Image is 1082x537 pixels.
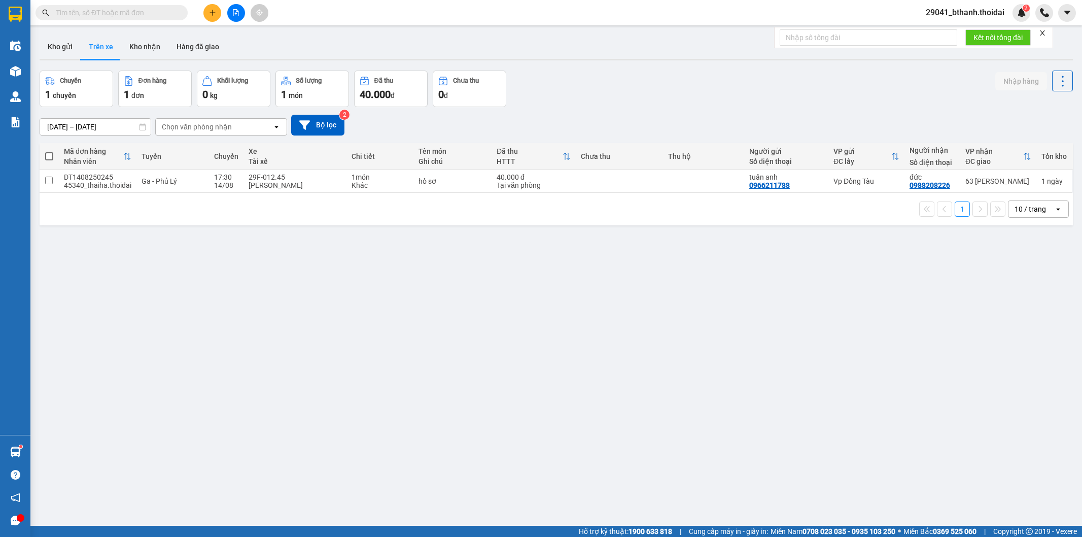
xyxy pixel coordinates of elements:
[168,35,227,59] button: Hàng đã giao
[131,91,144,99] span: đơn
[354,71,428,107] button: Đã thu40.000đ
[910,146,955,154] div: Người nhận
[40,119,151,135] input: Select a date range.
[11,470,20,480] span: question-circle
[251,4,268,22] button: aim
[497,147,563,155] div: Đã thu
[418,177,486,185] div: hồ sơ
[217,77,248,84] div: Khối lượng
[296,77,322,84] div: Số lượng
[10,117,21,127] img: solution-icon
[910,173,955,181] div: đức
[1054,205,1062,213] svg: open
[418,147,486,155] div: Tên món
[162,122,232,132] div: Chọn văn phòng nhận
[1039,29,1046,37] span: close
[64,147,123,155] div: Mã đơn hàng
[227,4,245,22] button: file-add
[11,516,20,525] span: message
[492,143,576,170] th: Toggle SortBy
[214,152,238,160] div: Chuyến
[955,202,970,217] button: 1
[19,445,22,448] sup: 1
[56,7,176,18] input: Tìm tên, số ĐT hoặc mã đơn
[42,9,49,16] span: search
[453,77,479,84] div: Chưa thu
[771,526,895,537] span: Miền Nam
[281,88,287,100] span: 1
[209,9,216,16] span: plus
[833,157,891,165] div: ĐC lấy
[1026,528,1033,535] span: copyright
[438,88,444,100] span: 0
[497,157,563,165] div: HTTT
[352,152,408,160] div: Chi tiết
[118,71,192,107] button: Đơn hàng1đơn
[1024,5,1028,12] span: 2
[973,32,1023,43] span: Kết nối tổng đài
[232,9,239,16] span: file-add
[40,71,113,107] button: Chuyến1chuyến
[138,77,166,84] div: Đơn hàng
[53,91,76,99] span: chuyến
[749,157,823,165] div: Số điện thoại
[1041,177,1067,185] div: 1
[933,527,976,535] strong: 0369 525 060
[629,527,672,535] strong: 1900 633 818
[497,181,571,189] div: Tại văn phòng
[1041,152,1067,160] div: Tồn kho
[433,71,506,107] button: Chưa thu0đ
[142,177,177,185] span: Ga - Phủ Lý
[1015,204,1046,214] div: 10 / trang
[10,91,21,102] img: warehouse-icon
[1023,5,1030,12] sup: 2
[391,91,395,99] span: đ
[352,181,408,189] div: Khác
[910,158,955,166] div: Số điện thoại
[272,123,281,131] svg: open
[749,147,823,155] div: Người gửi
[898,529,901,533] span: ⚪️
[1058,4,1076,22] button: caret-down
[9,7,22,22] img: logo-vxr
[965,29,1031,46] button: Kết nối tổng đài
[339,110,350,120] sup: 2
[275,71,349,107] button: Số lượng1món
[214,173,238,181] div: 17:30
[1063,8,1072,17] span: caret-down
[960,143,1036,170] th: Toggle SortBy
[1047,177,1063,185] span: ngày
[210,91,218,99] span: kg
[903,526,976,537] span: Miền Bắc
[352,173,408,181] div: 1 món
[984,526,986,537] span: |
[249,181,341,189] div: [PERSON_NAME]
[214,181,238,189] div: 14/08
[202,88,208,100] span: 0
[10,447,21,457] img: warehouse-icon
[749,173,823,181] div: tuấn anh
[249,157,341,165] div: Tài xế
[918,6,1013,19] span: 29041_bthanh.thoidai
[689,526,768,537] span: Cung cấp máy in - giấy in:
[965,147,1023,155] div: VP nhận
[142,152,204,160] div: Tuyến
[291,115,344,136] button: Bộ lọc
[995,72,1047,90] button: Nhập hàng
[802,527,895,535] strong: 0708 023 035 - 0935 103 250
[289,91,303,99] span: món
[833,147,891,155] div: VP gửi
[11,493,20,502] span: notification
[833,177,899,185] div: Vp Đồng Tàu
[40,35,81,59] button: Kho gửi
[965,177,1031,185] div: 63 [PERSON_NAME]
[64,173,131,181] div: DT1408250245
[10,41,21,51] img: warehouse-icon
[59,143,136,170] th: Toggle SortBy
[374,77,393,84] div: Đã thu
[749,181,790,189] div: 0966211788
[249,173,341,181] div: 29F-012.45
[10,66,21,77] img: warehouse-icon
[64,181,131,189] div: 45340_thaiha.thoidai
[197,71,270,107] button: Khối lượng0kg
